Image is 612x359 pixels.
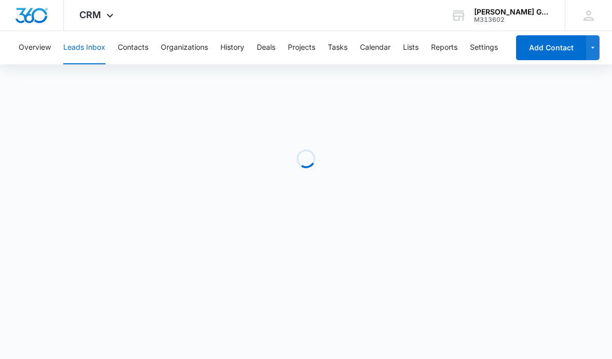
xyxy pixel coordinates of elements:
[118,31,148,64] button: Contacts
[431,31,457,64] button: Reports
[63,31,105,64] button: Leads Inbox
[360,31,391,64] button: Calendar
[257,31,275,64] button: Deals
[474,16,550,23] div: account id
[19,31,51,64] button: Overview
[470,31,498,64] button: Settings
[220,31,244,64] button: History
[161,31,208,64] button: Organizations
[403,31,419,64] button: Lists
[288,31,315,64] button: Projects
[328,31,347,64] button: Tasks
[516,35,586,60] button: Add Contact
[474,8,550,16] div: account name
[79,9,101,20] span: CRM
